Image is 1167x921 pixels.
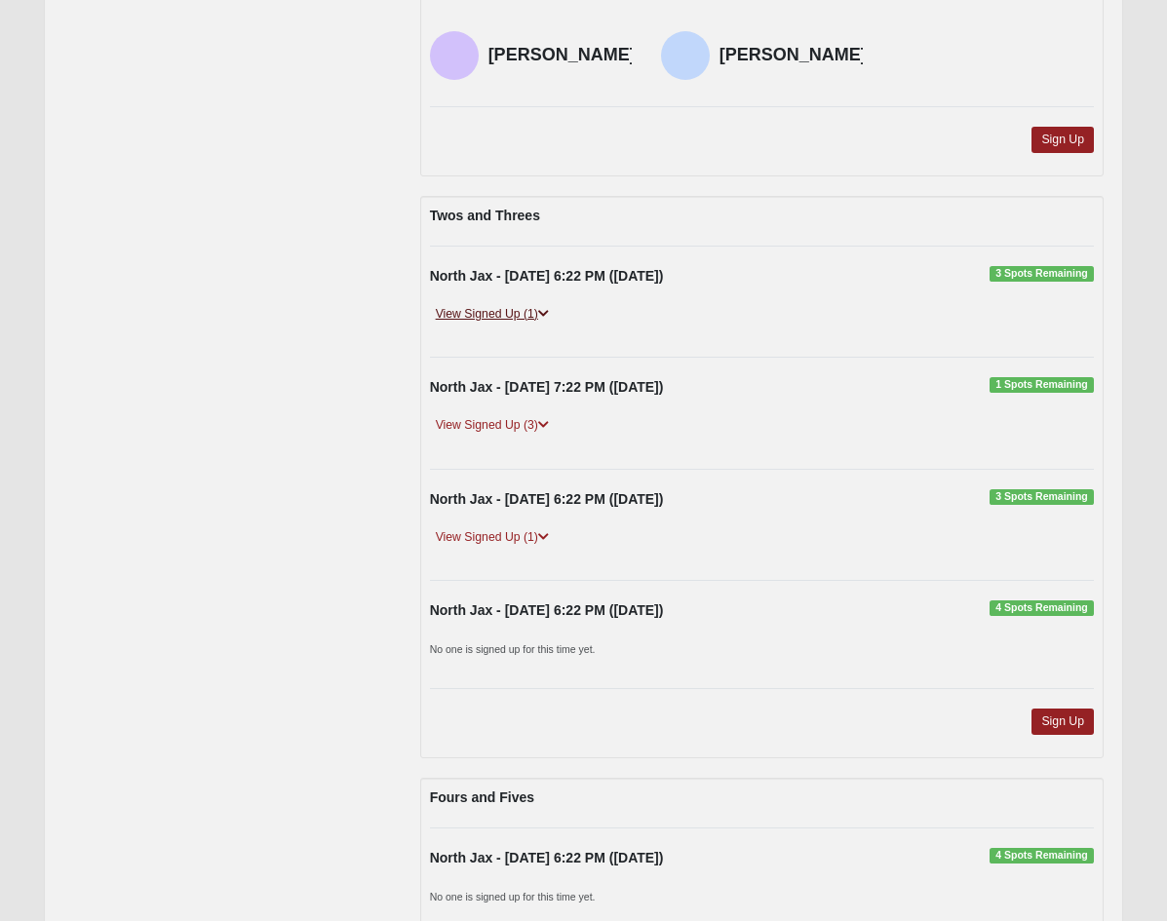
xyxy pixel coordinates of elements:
strong: Fours and Fives [430,789,534,805]
img: Raeann Richardson [430,31,479,80]
strong: Twos and Threes [430,208,540,223]
h4: [PERSON_NAME] [720,45,867,66]
strong: North Jax - [DATE] 6:22 PM ([DATE]) [430,850,664,865]
span: 1 Spots Remaining [990,377,1094,393]
strong: North Jax - [DATE] 7:22 PM ([DATE]) [430,379,664,395]
a: View Signed Up (1) [430,527,555,548]
span: 3 Spots Remaining [990,489,1094,505]
span: 3 Spots Remaining [990,266,1094,282]
a: Sign Up [1031,709,1094,735]
strong: North Jax - [DATE] 6:22 PM ([DATE]) [430,491,664,507]
a: Sign Up [1031,127,1094,153]
a: View Signed Up (3) [430,415,555,436]
h4: [PERSON_NAME] [488,45,636,66]
small: No one is signed up for this time yet. [430,643,596,655]
strong: North Jax - [DATE] 6:22 PM ([DATE]) [430,268,664,284]
small: No one is signed up for this time yet. [430,891,596,902]
img: Rhonda Wynne [661,31,710,80]
span: 4 Spots Remaining [990,600,1094,616]
span: 4 Spots Remaining [990,848,1094,863]
a: View Signed Up (1) [430,304,555,325]
strong: North Jax - [DATE] 6:22 PM ([DATE]) [430,602,664,618]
